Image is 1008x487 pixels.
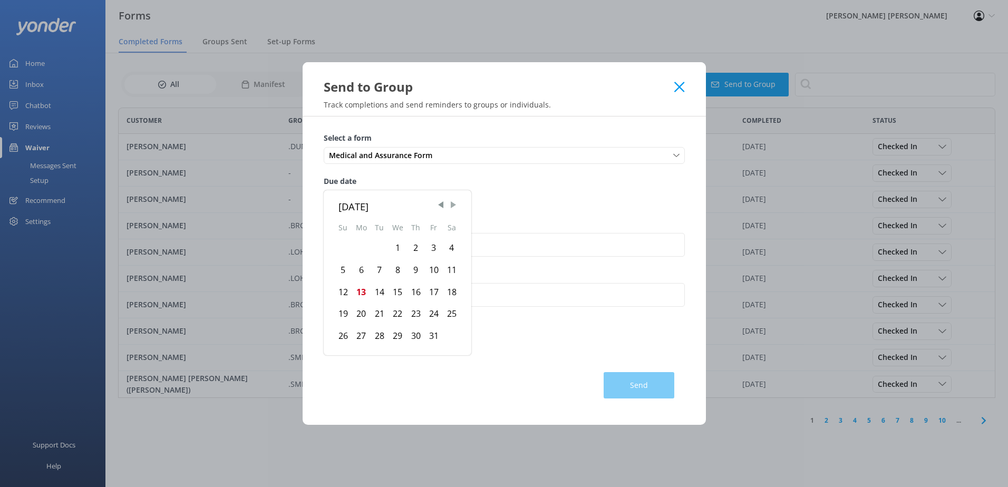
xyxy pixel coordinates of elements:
[338,222,347,232] abbr: Sunday
[425,259,443,281] div: Fri Oct 10 2025
[411,222,420,232] abbr: Thursday
[443,259,461,281] div: Sat Oct 11 2025
[324,268,685,280] label: Email
[389,303,407,325] div: Wed Oct 22 2025
[334,303,352,325] div: Sun Oct 19 2025
[324,283,685,307] input: example@test.com
[674,82,684,92] button: Close
[334,325,352,347] div: Sun Oct 26 2025
[425,237,443,259] div: Fri Oct 03 2025
[324,219,685,230] label: Name / Internal reference
[324,233,685,257] input: eg. John
[352,259,371,281] div: Mon Oct 06 2025
[389,325,407,347] div: Wed Oct 29 2025
[352,281,371,304] div: Mon Oct 13 2025
[407,325,425,347] div: Thu Oct 30 2025
[448,200,459,210] span: Next Month
[334,259,352,281] div: Sun Oct 05 2025
[324,78,675,95] div: Send to Group
[375,222,384,232] abbr: Tuesday
[329,150,439,161] span: Medical and Assurance Form
[371,259,389,281] div: Tue Oct 07 2025
[435,200,446,210] span: Previous Month
[430,222,437,232] abbr: Friday
[425,303,443,325] div: Fri Oct 24 2025
[352,303,371,325] div: Mon Oct 20 2025
[389,281,407,304] div: Wed Oct 15 2025
[352,325,371,347] div: Mon Oct 27 2025
[407,237,425,259] div: Thu Oct 02 2025
[407,259,425,281] div: Thu Oct 09 2025
[371,325,389,347] div: Tue Oct 28 2025
[448,222,456,232] abbr: Saturday
[324,132,685,144] label: Select a form
[407,303,425,325] div: Thu Oct 23 2025
[324,176,685,187] label: Due date
[392,222,403,232] abbr: Wednesday
[407,281,425,304] div: Thu Oct 16 2025
[425,281,443,304] div: Fri Oct 17 2025
[371,303,389,325] div: Tue Oct 21 2025
[443,237,461,259] div: Sat Oct 04 2025
[324,318,685,330] label: Number of people in the group
[389,259,407,281] div: Wed Oct 08 2025
[389,237,407,259] div: Wed Oct 01 2025
[334,281,352,304] div: Sun Oct 12 2025
[443,281,461,304] div: Sat Oct 18 2025
[338,199,457,214] div: [DATE]
[356,222,367,232] abbr: Monday
[443,303,461,325] div: Sat Oct 25 2025
[371,281,389,304] div: Tue Oct 14 2025
[303,100,706,110] p: Track completions and send reminders to groups or individuals.
[425,325,443,347] div: Fri Oct 31 2025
